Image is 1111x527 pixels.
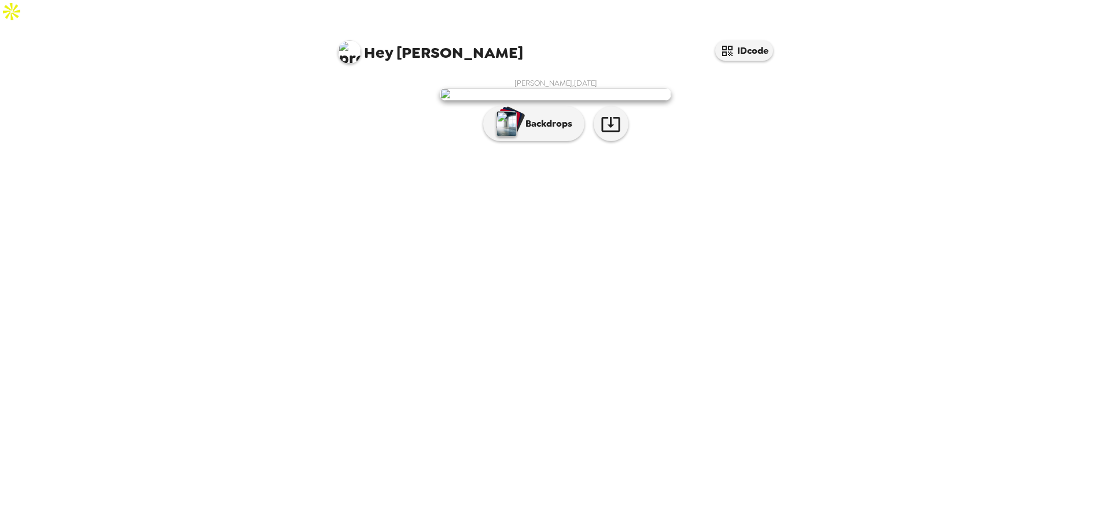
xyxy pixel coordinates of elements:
[338,40,361,64] img: profile pic
[715,40,773,61] button: IDcode
[338,35,523,61] span: [PERSON_NAME]
[520,117,572,131] p: Backdrops
[514,78,597,88] span: [PERSON_NAME] , [DATE]
[440,88,671,101] img: user
[483,106,584,141] button: Backdrops
[364,42,393,63] span: Hey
